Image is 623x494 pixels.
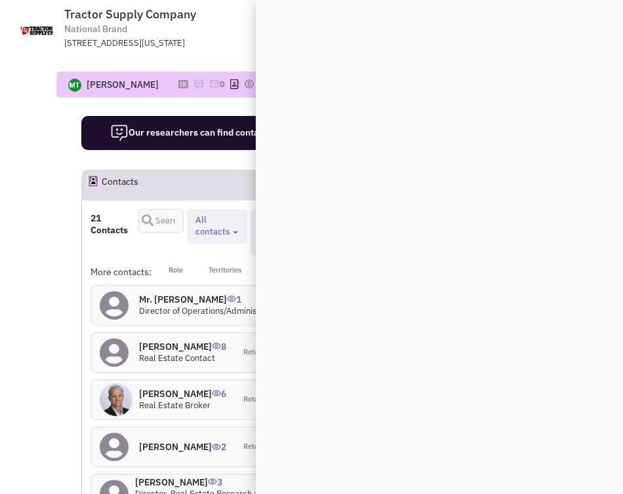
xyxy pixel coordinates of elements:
[139,400,211,411] span: Real Estate Broker
[209,79,220,89] img: icon-email-active-16.png
[139,352,215,364] span: Real Estate Contact
[243,394,269,405] span: Retailer
[243,347,269,358] span: Retailer
[139,441,226,453] h4: [PERSON_NAME]
[193,79,204,89] img: icon-note.png
[212,343,221,349] img: icon-UserInteraction.png
[191,214,243,239] button: All contacts
[220,79,225,90] span: 0
[208,478,217,485] img: icon-UserInteraction.png
[139,341,226,352] h4: [PERSON_NAME]
[195,214,230,238] span: All contacts
[110,126,416,138] span: Our researchers can find contacts and site submission requirements
[138,209,184,233] input: Search
[139,294,282,305] h4: Mr. [PERSON_NAME]
[244,79,254,89] img: icon-dealamount.png
[212,331,226,352] span: 8
[212,378,226,400] span: 6
[212,444,221,450] img: icon-UserInteraction.png
[227,295,236,302] img: icon-UserInteraction.png
[102,170,138,199] h2: Contacts
[139,305,282,316] span: Director of Operations/Administration
[90,265,160,278] div: More contacts:
[243,442,269,452] span: Retailer
[64,22,127,36] span: National Brand
[135,476,399,488] h4: [PERSON_NAME]
[212,390,221,396] img: icon-UserInteraction.png
[160,265,191,278] div: Role
[212,431,226,453] span: 2
[208,466,222,488] span: 3
[191,265,250,278] div: Territories
[100,383,132,416] img: uI51QCVtMkiyajsZ5eKdLA.jpeg
[110,124,129,142] img: icon-researcher-20.png
[90,212,135,236] h4: 21 Contacts
[64,7,196,22] span: Tractor Supply Company
[64,37,407,50] div: [STREET_ADDRESS][US_STATE]
[255,214,310,252] button: All Territories
[227,284,241,305] span: 1
[87,78,159,91] div: [PERSON_NAME]
[139,388,226,400] h4: [PERSON_NAME]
